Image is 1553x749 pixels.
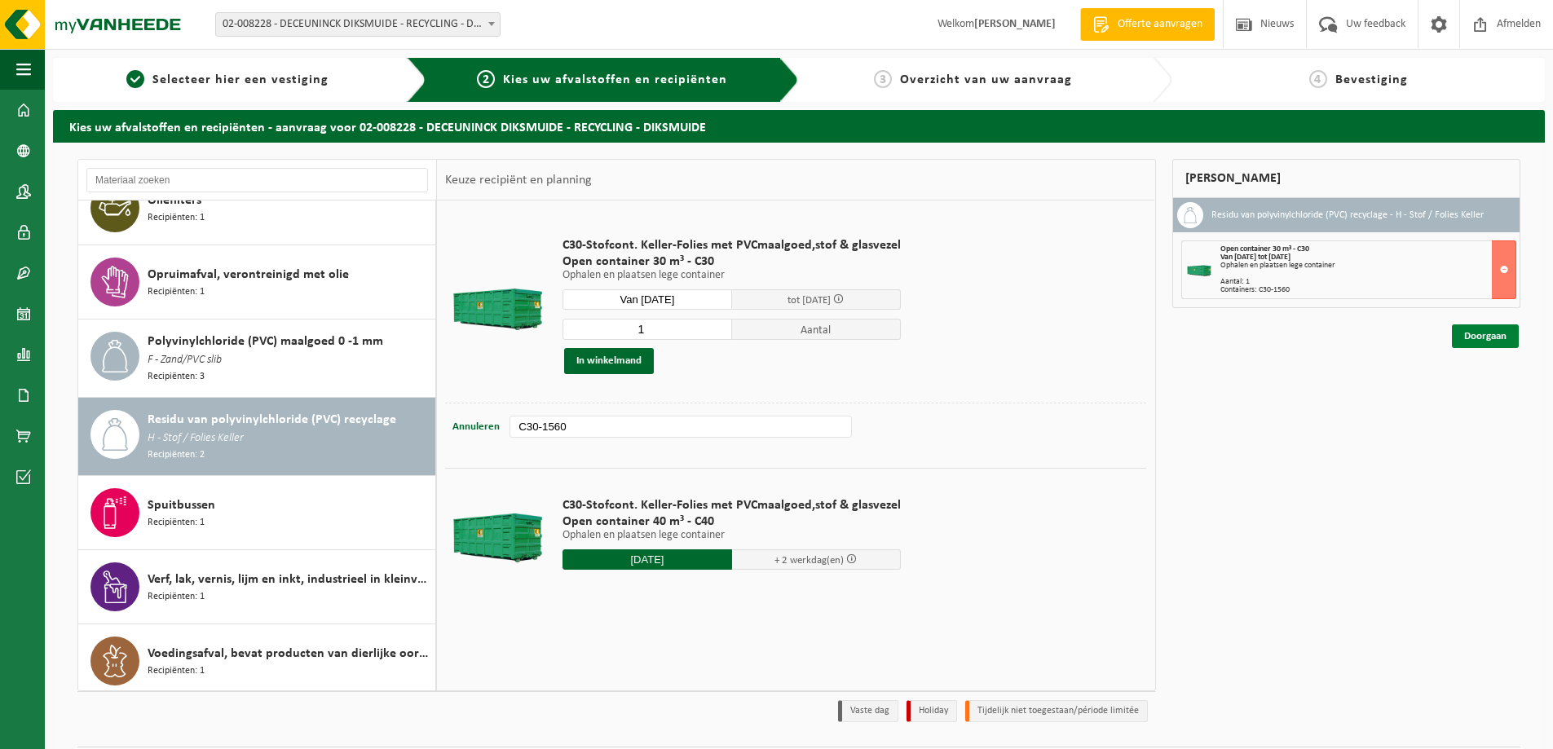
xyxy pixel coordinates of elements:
[78,245,436,319] button: Opruimafval, verontreinigd met olie Recipiënten: 1
[148,430,244,447] span: H - Stof / Folies Keller
[965,700,1148,722] li: Tijdelijk niet toegestaan/période limitée
[1114,16,1207,33] span: Offerte aanvragen
[61,70,394,90] a: 1Selecteer hier een vestiging
[437,160,600,200] div: Keuze recipiënt en planning
[563,530,901,541] p: Ophalen en plaatsen lege container
[1220,278,1516,286] div: Aantal: 1
[563,237,901,253] span: C30-Stofcont. Keller-Folies met PVCmaalgoed,stof & glasvezel
[563,289,732,310] input: Selecteer datum
[148,447,205,463] span: Recipiënten: 2
[78,398,436,476] button: Residu van polyvinylchloride (PVC) recyclage H - Stof / Folies Keller Recipiënten: 2
[510,416,852,438] input: bv. C10-005
[774,555,844,566] span: + 2 werkdag(en)
[838,700,898,722] li: Vaste dag
[148,191,201,210] span: Oliefilters
[78,171,436,245] button: Oliefilters Recipiënten: 1
[148,265,349,284] span: Opruimafval, verontreinigd met olie
[152,73,329,86] span: Selecteer hier een vestiging
[216,13,500,36] span: 02-008228 - DECEUNINCK DIKSMUIDE - RECYCLING - DIKSMUIDE
[1220,245,1309,253] span: Open container 30 m³ - C30
[563,270,901,281] p: Ophalen en plaatsen lege container
[53,110,1545,142] h2: Kies uw afvalstoffen en recipiënten - aanvraag voor 02-008228 - DECEUNINCK DIKSMUIDE - RECYCLING ...
[907,700,957,722] li: Holiday
[477,70,495,88] span: 2
[148,644,431,663] span: Voedingsafval, bevat producten van dierlijke oorsprong, onverpakt, categorie 3
[563,513,901,530] span: Open container 40 m³ - C40
[1220,286,1516,294] div: Containers: C30-1560
[86,168,428,192] input: Materiaal zoeken
[451,416,501,438] button: Annuleren
[1220,262,1516,270] div: Ophalen en plaatsen lege container
[148,589,205,605] span: Recipiënten: 1
[1172,159,1521,198] div: [PERSON_NAME]
[148,663,205,679] span: Recipiënten: 1
[788,295,831,306] span: tot [DATE]
[126,70,144,88] span: 1
[148,515,205,531] span: Recipiënten: 1
[148,332,383,351] span: Polyvinylchloride (PVC) maalgoed 0 -1 mm
[732,319,902,340] span: Aantal
[78,550,436,624] button: Verf, lak, vernis, lijm en inkt, industrieel in kleinverpakking Recipiënten: 1
[452,421,500,432] span: Annuleren
[1220,253,1290,262] strong: Van [DATE] tot [DATE]
[215,12,501,37] span: 02-008228 - DECEUNINCK DIKSMUIDE - RECYCLING - DIKSMUIDE
[78,319,436,398] button: Polyvinylchloride (PVC) maalgoed 0 -1 mm F - Zand/PVC slib Recipiënten: 3
[148,410,396,430] span: Residu van polyvinylchloride (PVC) recyclage
[148,496,215,515] span: Spuitbussen
[1335,73,1408,86] span: Bevestiging
[563,253,901,270] span: Open container 30 m³ - C30
[1309,70,1327,88] span: 4
[148,284,205,300] span: Recipiënten: 1
[1080,8,1215,41] a: Offerte aanvragen
[148,210,205,226] span: Recipiënten: 1
[974,18,1056,30] strong: [PERSON_NAME]
[900,73,1072,86] span: Overzicht van uw aanvraag
[148,369,205,385] span: Recipiënten: 3
[563,549,732,570] input: Selecteer datum
[148,351,222,369] span: F - Zand/PVC slib
[78,624,436,698] button: Voedingsafval, bevat producten van dierlijke oorsprong, onverpakt, categorie 3 Recipiënten: 1
[148,570,431,589] span: Verf, lak, vernis, lijm en inkt, industrieel in kleinverpakking
[874,70,892,88] span: 3
[78,476,436,550] button: Spuitbussen Recipiënten: 1
[1211,202,1484,228] h3: Residu van polyvinylchloride (PVC) recyclage - H - Stof / Folies Keller
[1452,324,1519,348] a: Doorgaan
[564,348,654,374] button: In winkelmand
[503,73,727,86] span: Kies uw afvalstoffen en recipiënten
[563,497,901,513] span: C30-Stofcont. Keller-Folies met PVCmaalgoed,stof & glasvezel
